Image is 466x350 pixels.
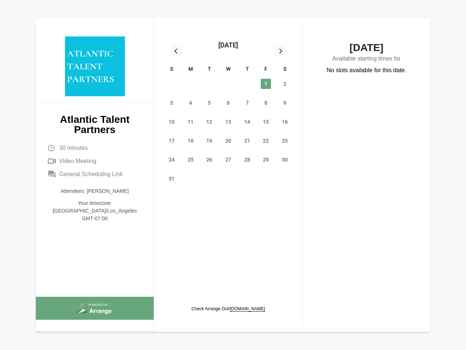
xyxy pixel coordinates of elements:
[167,117,177,127] span: Sunday, August 10, 2025
[242,155,252,165] span: Thursday, August 28, 2025
[280,155,290,165] span: Saturday, August 30, 2025
[167,155,177,165] span: Sunday, August 24, 2025
[59,144,88,152] span: 30 minutes
[280,79,290,89] span: Saturday, August 2, 2025
[167,174,177,184] span: Sunday, August 31, 2025
[186,155,196,165] span: Monday, August 25, 2025
[191,306,265,312] p: Check Arrange Out!
[47,187,142,195] p: Attendees: [PERSON_NAME]
[261,117,271,127] span: Friday, August 15, 2025
[186,98,196,108] span: Monday, August 4, 2025
[242,117,252,127] span: Thursday, August 14, 2025
[261,79,271,89] span: Friday, August 1, 2025
[204,117,214,127] span: Tuesday, August 12, 2025
[162,65,181,74] div: S
[327,66,406,75] p: No slots available for this date.
[204,155,214,165] span: Tuesday, August 26, 2025
[47,114,142,135] p: Atlantic Talent Partners
[261,155,271,165] span: Friday, August 29, 2025
[257,65,276,74] div: F
[59,157,96,166] span: Video Meeting
[186,136,196,146] span: Monday, August 18, 2025
[59,170,123,179] span: General Scheduling Link
[223,155,233,165] span: Wednesday, August 27, 2025
[186,117,196,127] span: Monday, August 11, 2025
[317,43,416,53] span: [DATE]
[219,65,238,74] div: W
[280,117,290,127] span: Saturday, August 16, 2025
[317,53,416,66] p: Available starting times for
[200,65,219,74] div: T
[230,306,265,311] a: [DOMAIN_NAME]
[204,136,214,146] span: Tuesday, August 19, 2025
[223,136,233,146] span: Wednesday, August 20, 2025
[280,98,290,108] span: Saturday, August 9, 2025
[261,136,271,146] span: Friday, August 22, 2025
[275,65,294,74] div: S
[181,65,200,74] div: M
[261,98,271,108] span: Friday, August 8, 2025
[218,40,238,50] div: [DATE]
[167,136,177,146] span: Sunday, August 17, 2025
[204,98,214,108] span: Tuesday, August 5, 2025
[280,136,290,146] span: Saturday, August 23, 2025
[238,65,257,74] div: T
[223,117,233,127] span: Wednesday, August 13, 2025
[242,98,252,108] span: Thursday, August 7, 2025
[47,199,142,222] p: Your timezone: [GEOGRAPHIC_DATA]/Los_Angeles GMT-07:00
[167,98,177,108] span: Sunday, August 3, 2025
[223,98,233,108] span: Wednesday, August 6, 2025
[242,136,252,146] span: Thursday, August 21, 2025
